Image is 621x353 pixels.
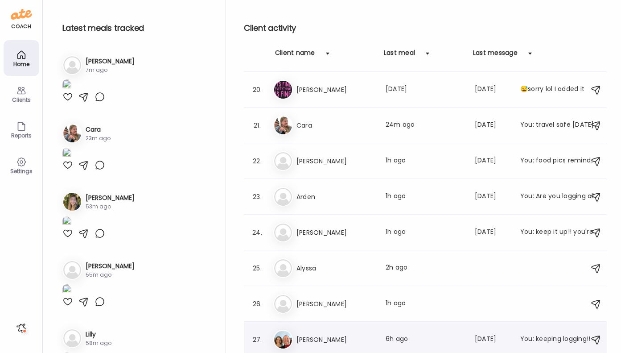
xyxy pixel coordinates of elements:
div: Last message [473,48,518,62]
img: bg-avatar-default.svg [63,329,81,347]
div: Clients [5,97,37,103]
div: 6h ago [386,334,464,345]
div: coach [11,23,31,30]
h2: Latest meals tracked [62,21,211,35]
div: 23m ago [86,134,111,142]
div: Client name [275,48,315,62]
img: images%2FUL2SNvcuw2gVfOmQdVSDMlz6Fk92%2FWA78Wf9QSET8Al7JAmGr%2F0B65InIRGCzpQMJIvnnj_1080 [62,148,71,160]
h3: [PERSON_NAME] [296,84,375,95]
div: Last meal [384,48,415,62]
img: avatars%2FUL2SNvcuw2gVfOmQdVSDMlz6Fk92 [274,116,292,134]
h3: Lilly [86,330,111,339]
div: [DATE] [475,227,510,238]
div: 1h ago [386,191,464,202]
h3: [PERSON_NAME] [296,334,375,345]
img: bg-avatar-default.svg [274,259,292,277]
div: 23. [252,191,263,202]
div: 2h ago [386,263,464,274]
h3: [PERSON_NAME] [296,299,375,309]
div: You: travel safe [DATE] & log the best you can please! [520,120,599,131]
h3: [PERSON_NAME] [296,227,375,238]
img: avatars%2F116JkFw8tsbMB2nlVO0ljXD65ie2 [274,81,292,99]
h3: [PERSON_NAME] [86,193,135,203]
img: ate [11,7,32,21]
div: [DATE] [475,191,510,202]
div: 😅sorry lol I added it [520,84,599,95]
div: 25. [252,263,263,274]
div: [DATE] [475,156,510,166]
img: images%2FzxpNCqgrzoUBON1u7mKuAQRyjYC2%2FjOA7Vj4fv5mVGRWJvoli%2FeFwhHvz9VEGFN606vO56_1080 [62,79,71,91]
div: 21. [252,120,263,131]
h3: [PERSON_NAME] [86,262,135,271]
h3: Cara [296,120,375,131]
div: [DATE] [475,84,510,95]
div: 7m ago [86,66,135,74]
h3: Cara [86,125,111,134]
div: 22. [252,156,263,166]
img: bg-avatar-default.svg [274,152,292,170]
div: 58m ago [86,339,111,347]
div: [DATE] [475,120,510,131]
div: 55m ago [86,271,135,279]
img: bg-avatar-default.svg [63,56,81,74]
div: [DATE] [475,334,510,345]
div: [DATE] [386,84,464,95]
div: Home [5,61,37,67]
div: 53m ago [86,203,135,211]
img: bg-avatar-default.svg [274,295,292,313]
div: Settings [5,168,37,174]
h3: Arden [296,191,375,202]
img: bg-avatar-default.svg [274,188,292,206]
img: images%2FH0kIJq8nS4PWLmzIlfxmKYcvEtr2%2FqyCiE9idPUd7VWMuknOR%2Fz2DBjFpQG9R9apsLbQbO_1080 [62,284,71,296]
div: You: Are you logging all of your meals? It seems like you be might be missing quite. few this week. [520,191,599,202]
div: 1h ago [386,227,464,238]
img: bg-avatar-default.svg [274,224,292,241]
img: avatars%2FUAyJd1d0XGZnZMOOkMs6vbP37wy2 [274,331,292,349]
div: 1h ago [386,299,464,309]
div: You: keeping logging!! enjoy your weekend and you're doing great!! [520,334,599,345]
h3: [PERSON_NAME] [296,156,375,166]
div: You: food pics reminder ;) [520,156,599,166]
div: 27. [252,334,263,345]
div: 20. [252,84,263,95]
img: images%2Fx8W7z04tsbVnaEI467mJYgiQDWq2%2FVp1H52YI2VRRldMFADTA%2FxXhVcOX85ZsPQfOg8o5M_1080 [62,216,71,228]
img: avatars%2Fx8W7z04tsbVnaEI467mJYgiQDWq2 [63,193,81,211]
div: Reports [5,133,37,138]
div: 26. [252,299,263,309]
h3: [PERSON_NAME] [86,57,135,66]
div: 24. [252,227,263,238]
div: 1h ago [386,156,464,166]
div: You: keep it up!! you're doing great!! [520,227,599,238]
h3: Alyssa [296,263,375,274]
h2: Client activity [244,21,607,35]
img: avatars%2FUL2SNvcuw2gVfOmQdVSDMlz6Fk92 [63,125,81,142]
img: bg-avatar-default.svg [63,261,81,279]
div: 24m ago [386,120,464,131]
